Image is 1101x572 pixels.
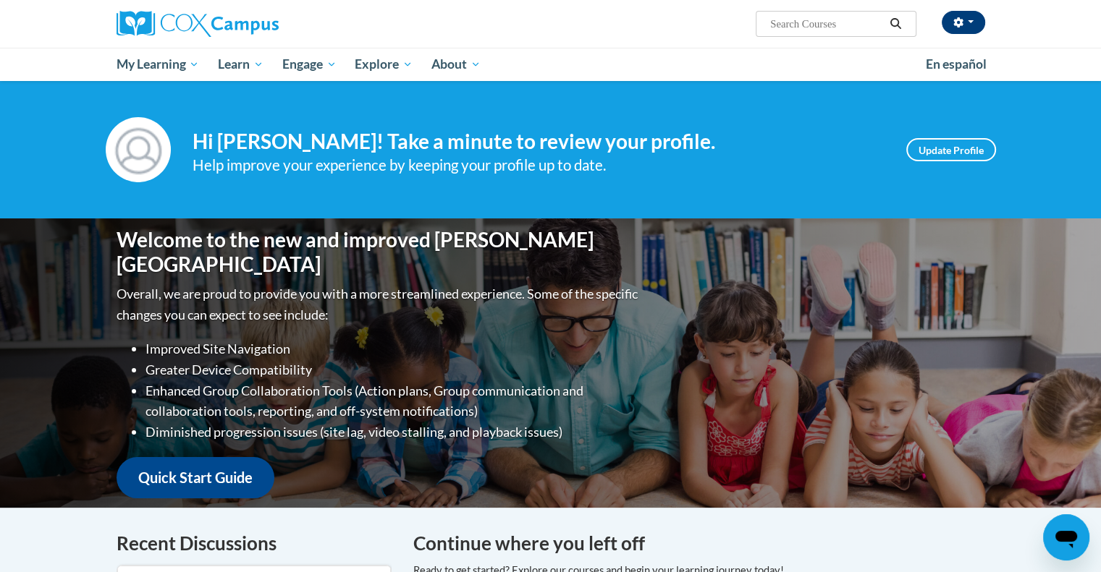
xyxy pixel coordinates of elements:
[926,56,987,72] span: En español
[145,380,641,422] li: Enhanced Group Collaboration Tools (Action plans, Group communication and collaboration tools, re...
[431,56,481,73] span: About
[355,56,413,73] span: Explore
[117,11,392,37] a: Cox Campus
[273,48,346,81] a: Engage
[413,529,985,558] h4: Continue where you left off
[116,56,199,73] span: My Learning
[218,56,263,73] span: Learn
[345,48,422,81] a: Explore
[422,48,490,81] a: About
[916,49,996,80] a: En español
[145,338,641,359] li: Improved Site Navigation
[942,11,985,34] button: Account Settings
[208,48,273,81] a: Learn
[1043,514,1089,560] iframe: Button to launch messaging window
[117,283,641,325] p: Overall, we are proud to provide you with a more streamlined experience. Some of the specific cha...
[282,56,337,73] span: Engage
[885,15,906,33] button: Search
[145,422,641,443] li: Diminished progression issues (site lag, video stalling, and playback issues)
[145,359,641,380] li: Greater Device Compatibility
[107,48,209,81] a: My Learning
[117,457,274,498] a: Quick Start Guide
[106,117,171,182] img: Profile Image
[193,129,885,154] h4: Hi [PERSON_NAME]! Take a minute to review your profile.
[117,11,279,37] img: Cox Campus
[117,228,641,276] h1: Welcome to the new and improved [PERSON_NAME][GEOGRAPHIC_DATA]
[95,48,1007,81] div: Main menu
[117,529,392,558] h4: Recent Discussions
[193,153,885,177] div: Help improve your experience by keeping your profile up to date.
[769,15,885,33] input: Search Courses
[906,138,996,161] a: Update Profile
